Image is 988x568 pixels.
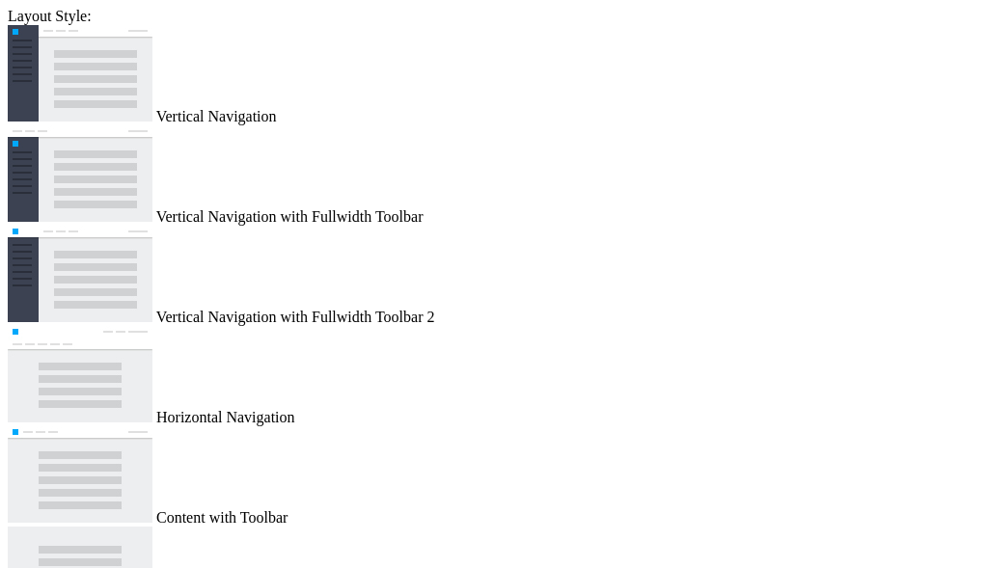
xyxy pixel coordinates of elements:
md-radio-button: Vertical Navigation with Fullwidth Toolbar [8,125,980,226]
img: vertical-nav-with-full-toolbar-2.jpg [8,226,152,322]
md-radio-button: Content with Toolbar [8,426,980,527]
md-radio-button: Vertical Navigation [8,25,980,125]
md-radio-button: Horizontal Navigation [8,326,980,426]
img: content-with-toolbar.jpg [8,426,152,523]
img: vertical-nav-with-full-toolbar.jpg [8,125,152,222]
span: Vertical Navigation with Fullwidth Toolbar 2 [156,309,435,325]
span: Horizontal Navigation [156,409,295,425]
img: vertical-nav.jpg [8,25,152,122]
span: Vertical Navigation with Fullwidth Toolbar [156,208,424,225]
span: Vertical Navigation [156,108,277,124]
div: Layout Style: [8,8,980,25]
md-radio-button: Vertical Navigation with Fullwidth Toolbar 2 [8,226,980,326]
img: horizontal-nav.jpg [8,326,152,422]
span: Content with Toolbar [156,509,288,526]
